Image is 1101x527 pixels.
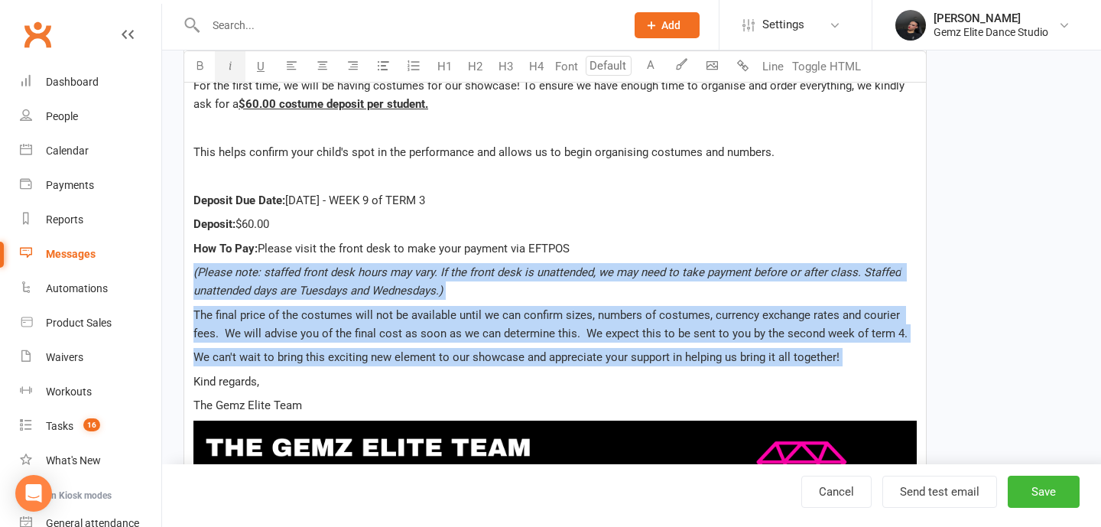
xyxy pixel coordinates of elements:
[934,11,1048,25] div: [PERSON_NAME]
[801,476,872,508] a: Cancel
[193,350,840,364] span: We can't wait to bring this exciting new element to our showcase and appreciate your support in h...
[193,375,259,389] span: Kind regards,
[46,351,83,363] div: Waivers
[46,76,99,88] div: Dashboard
[46,213,83,226] div: Reports
[46,248,96,260] div: Messages
[193,265,904,298] span: (Please note: staffed front desk hours may vary. If the front desk is unattended, we may need to ...
[635,12,700,38] button: Add
[1008,476,1080,508] button: Save
[20,272,161,306] a: Automations
[46,420,73,432] div: Tasks
[15,475,52,512] div: Open Intercom Messenger
[521,51,551,82] button: H4
[635,51,666,82] button: A
[83,418,100,431] span: 16
[193,308,908,340] span: The final price of the costumes will not be available until we can confirm sizes, numbers of cost...
[201,15,615,36] input: Search...
[490,51,521,82] button: H3
[18,15,57,54] a: Clubworx
[20,306,161,340] a: Product Sales
[285,194,425,207] span: [DATE] - WEEK 9 of TERM 3
[193,145,775,159] span: This helps confirm your child's spot in the performance and allows us to begin organising costume...
[20,375,161,409] a: Workouts
[762,8,804,42] span: Settings
[46,179,94,191] div: Payments
[20,134,161,168] a: Calendar
[934,25,1048,39] div: Gemz Elite Dance Studio
[20,203,161,237] a: Reports
[46,145,89,157] div: Calendar
[895,10,926,41] img: thumb_image1739337055.png
[551,51,582,82] button: Font
[586,56,632,76] input: Default
[46,385,92,398] div: Workouts
[20,65,161,99] a: Dashboard
[193,194,285,207] span: Deposit Due Date:
[20,99,161,134] a: People
[788,51,865,82] button: Toggle HTML
[882,476,997,508] button: Send test email
[20,409,161,444] a: Tasks 16
[46,454,101,467] div: What's New
[193,217,235,231] span: Deposit:
[245,51,276,82] button: U
[239,97,428,111] span: $60.00 costume deposit per student.
[258,242,570,255] span: Please visit the front desk to make your payment via EFTPOS
[193,399,302,412] span: The Gemz Elite Team
[429,51,460,82] button: H1
[20,444,161,478] a: What's New
[460,51,490,82] button: H2
[46,282,108,294] div: Automations
[20,340,161,375] a: Waivers
[758,51,788,82] button: Line
[46,110,78,122] div: People
[257,60,265,73] span: U
[235,217,269,231] span: $60.00
[193,79,908,111] span: For the first time, we will be having costumes for our showcase! To ensure we have enough time to...
[20,168,161,203] a: Payments
[193,242,258,255] span: How To Pay:
[661,19,680,31] span: Add
[20,237,161,272] a: Messages
[46,317,112,329] div: Product Sales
